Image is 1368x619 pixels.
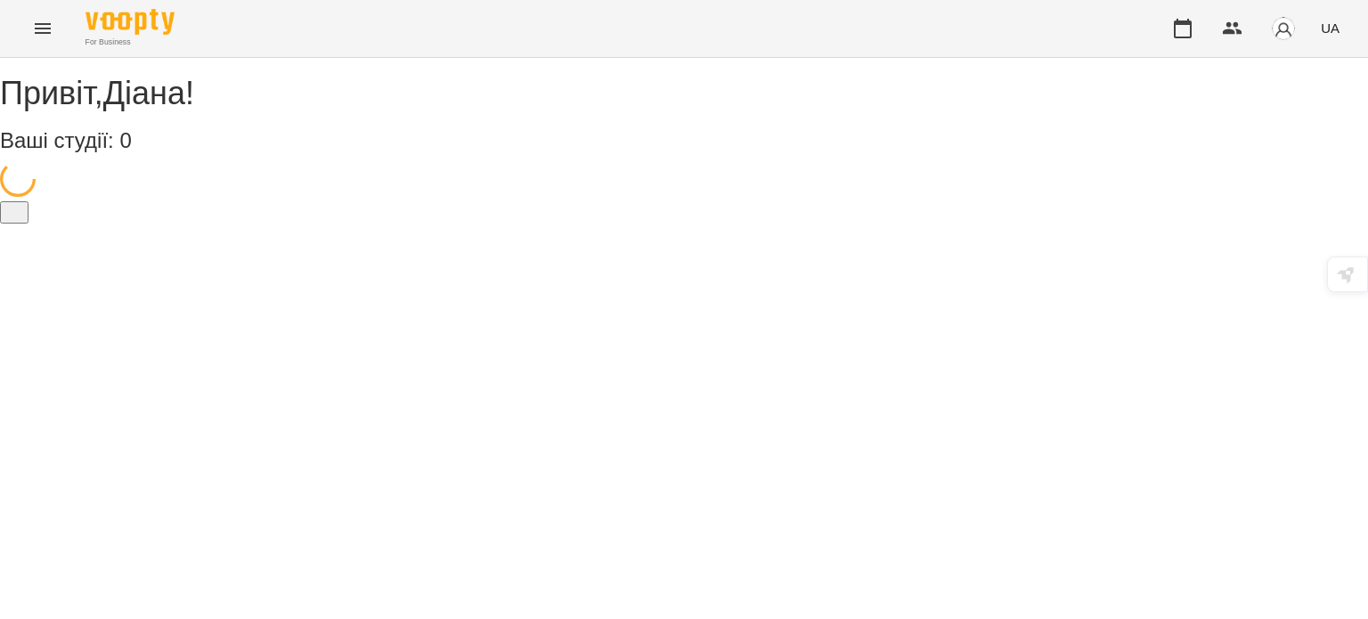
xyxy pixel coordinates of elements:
button: UA [1314,12,1347,45]
img: Voopty Logo [85,9,175,35]
span: UA [1321,19,1339,37]
span: For Business [85,37,175,48]
button: Menu [21,7,64,50]
img: avatar_s.png [1271,16,1296,41]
